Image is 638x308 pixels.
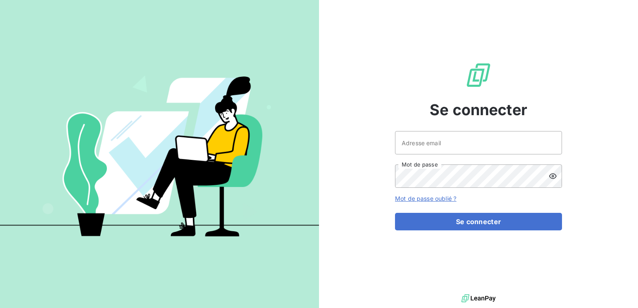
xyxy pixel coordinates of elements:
[430,98,527,121] span: Se connecter
[465,62,492,88] img: Logo LeanPay
[395,213,562,230] button: Se connecter
[395,131,562,154] input: placeholder
[461,292,496,305] img: logo
[395,195,456,202] a: Mot de passe oublié ?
